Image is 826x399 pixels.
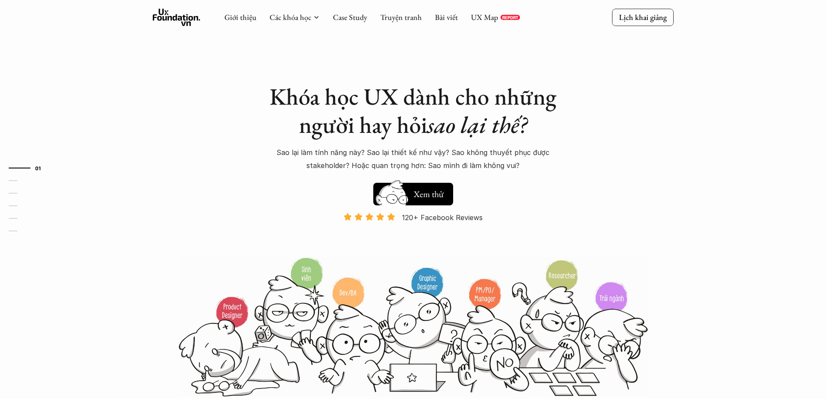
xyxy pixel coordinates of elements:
a: Bài viết [435,12,458,22]
a: Xem thử [373,178,453,205]
strong: 01 [35,165,41,171]
a: 120+ Facebook Reviews [336,212,490,256]
h5: Xem thử [412,188,444,200]
em: sao lại thế? [427,109,527,140]
a: Case Study [333,12,367,22]
a: Lịch khai giảng [612,9,674,26]
a: Các khóa học [270,12,311,22]
a: Giới thiệu [224,12,257,22]
p: Lịch khai giảng [619,12,667,22]
a: UX Map [471,12,498,22]
p: 120+ Facebook Reviews [402,211,483,224]
h1: Khóa học UX dành cho những người hay hỏi [261,82,565,139]
p: REPORT [502,15,518,20]
a: 01 [9,163,50,173]
p: Sao lại làm tính năng này? Sao lại thiết kế như vậy? Sao không thuyết phục được stakeholder? Hoặc... [261,146,565,172]
a: Truyện tranh [380,12,422,22]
